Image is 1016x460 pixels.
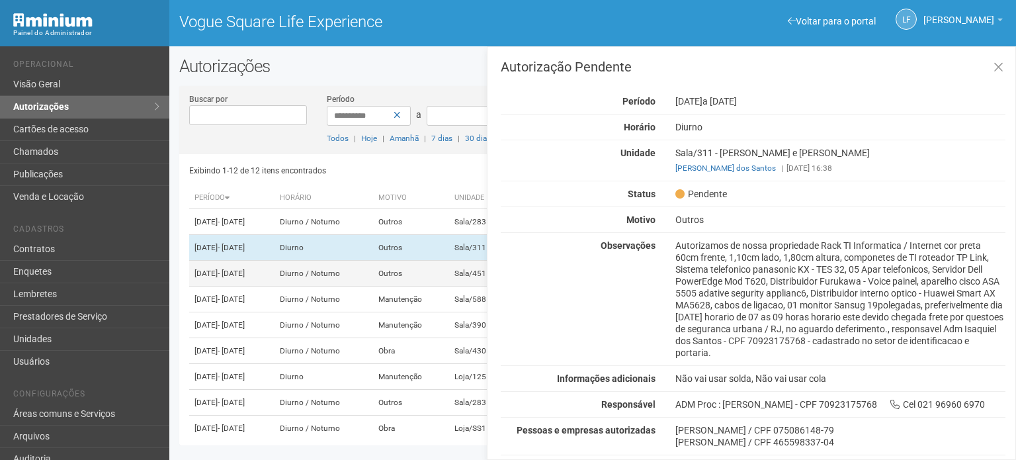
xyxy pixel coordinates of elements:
td: [DATE] [189,364,275,390]
div: Autorizamos de nossa propriedade Rack TI Informatica / Internet cor preta 60cm frente, 1,10cm lad... [665,240,1015,359]
td: Loja/SS116 [449,416,521,441]
div: [PERSON_NAME] / CPF 075086148-79 [675,424,1005,436]
span: - [DATE] [218,269,245,278]
span: - [DATE] [218,424,245,433]
th: Unidade [449,187,521,209]
label: Período [327,93,355,105]
a: [PERSON_NAME] [923,17,1003,27]
li: Configurações [13,389,159,403]
div: [DATE] [665,95,1015,107]
td: [DATE] [189,261,275,287]
span: | [424,134,426,143]
a: Hoje [361,134,377,143]
td: [DATE] [189,287,275,312]
a: Voltar para o portal [788,16,876,26]
strong: Pessoas e empresas autorizadas [517,425,656,436]
h3: Autorização Pendente [501,60,1005,73]
div: Não vai usar solda, Não vai usar cola [665,373,1015,385]
th: Período [189,187,275,209]
td: [DATE] [189,235,275,261]
h2: Autorizações [179,56,1006,76]
td: Manutenção [373,312,449,338]
td: Outros [373,261,449,287]
span: Letícia Florim [923,2,994,25]
span: | [781,163,783,173]
td: Diurno / Noturno [275,209,374,235]
td: Sala/451 [449,261,521,287]
span: - [DATE] [218,320,245,330]
td: Sala/430 [449,338,521,364]
a: 30 dias [465,134,491,143]
div: ADM Proc : [PERSON_NAME] - CPF 70923175768 Cel 021 96960 6970 [665,398,1015,410]
span: a [DATE] [702,96,737,107]
td: [DATE] [189,416,275,441]
li: Operacional [13,60,159,73]
span: - [DATE] [218,346,245,355]
h1: Vogue Square Life Experience [179,13,583,30]
td: [DATE] [189,312,275,338]
div: [DATE] 16:38 [675,162,1005,174]
span: - [DATE] [218,243,245,252]
strong: Unidade [620,148,656,158]
li: Cadastros [13,224,159,238]
div: Outros [665,214,1015,226]
td: Sala/283 [449,390,521,416]
a: Todos [327,134,349,143]
a: Amanhã [390,134,419,143]
strong: Informações adicionais [557,373,656,384]
strong: Horário [624,122,656,132]
td: Diurno / Noturno [275,312,374,338]
td: Diurno / Noturno [275,261,374,287]
a: LF [896,9,917,30]
div: Painel do Administrador [13,27,159,39]
img: Minium [13,13,93,27]
span: Pendente [675,188,727,200]
td: Diurno / Noturno [275,287,374,312]
td: Outros [373,209,449,235]
th: Horário [275,187,374,209]
td: Diurno [275,235,374,261]
div: [PERSON_NAME] / CPF 465598337-04 [675,436,1005,448]
th: Motivo [373,187,449,209]
td: Diurno / Noturno [275,416,374,441]
div: Diurno [665,121,1015,133]
td: Sala/588 [449,287,521,312]
span: a [416,109,421,120]
div: Sala/311 - [PERSON_NAME] e [PERSON_NAME] [665,147,1015,174]
span: - [DATE] [218,295,245,304]
span: | [382,134,384,143]
label: Buscar por [189,93,228,105]
strong: Status [628,189,656,199]
td: Outros [373,235,449,261]
strong: Motivo [626,214,656,225]
td: Manutenção [373,364,449,390]
span: | [354,134,356,143]
td: Sala/390 [449,312,521,338]
span: | [458,134,460,143]
td: Obra [373,416,449,441]
td: [DATE] [189,338,275,364]
td: Manutenção [373,287,449,312]
td: [DATE] [189,390,275,416]
span: - [DATE] [218,372,245,381]
td: Diurno / Noturno [275,338,374,364]
a: [PERSON_NAME] dos Santos [675,163,776,173]
td: Diurno [275,364,374,390]
strong: Período [622,96,656,107]
span: - [DATE] [218,398,245,407]
strong: Observações [601,240,656,251]
span: - [DATE] [218,217,245,226]
td: Sala/311 [449,235,521,261]
td: Loja/125 [449,364,521,390]
td: Sala/283 [449,209,521,235]
td: Diurno / Noturno [275,390,374,416]
a: 7 dias [431,134,452,143]
div: Exibindo 1-12 de 12 itens encontrados [189,161,594,181]
td: Outros [373,390,449,416]
td: [DATE] [189,209,275,235]
td: Obra [373,338,449,364]
strong: Responsável [601,399,656,410]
